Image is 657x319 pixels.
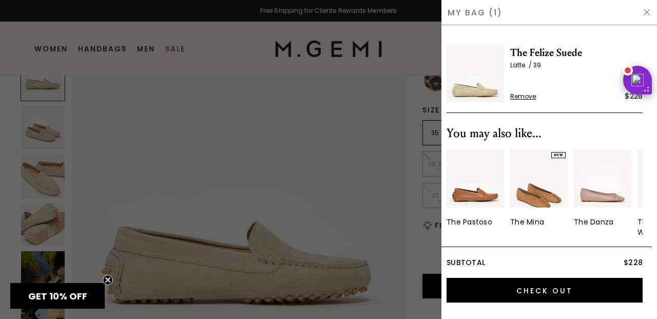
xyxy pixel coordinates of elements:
span: The Felize Suede [510,45,643,61]
span: 39 [533,61,541,69]
input: Check Out [447,278,643,303]
div: The Mina [510,217,544,227]
span: GET 10% OFF [28,290,87,303]
img: v_11572_01_Main_New_ThePastoso_Tan_Leather_290x387_crop_center.jpg [447,150,504,208]
img: 7387698102331_02_Hover_New_TheMina_Luggage_Suede_290x387_crop_center.jpg [510,150,568,208]
div: GET 10% OFFClose teaser [10,283,105,309]
div: NEW [551,152,566,158]
span: Remove [510,92,536,101]
a: The Danza [574,150,631,227]
img: The Felize Suede [447,45,504,102]
span: $228 [624,257,643,268]
div: 1 / 10 [447,150,504,237]
img: v_12683_01_Main_New_TheDanza_AntiqueRose_Nappa_290x387_crop_center.jpg [574,150,631,208]
span: Subtotal [447,257,485,268]
div: You may also like... [447,125,643,142]
a: The Pastoso [447,150,504,227]
button: Close teaser [103,275,113,285]
div: The Pastoso [447,217,492,227]
div: The Danza [574,217,613,227]
div: 3 / 10 [574,150,631,237]
div: 2 / 10 [510,150,568,237]
div: $228 [625,90,643,102]
img: Hide Drawer [643,8,651,16]
a: NEWThe Mina [510,150,568,227]
span: Latte [510,61,533,69]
